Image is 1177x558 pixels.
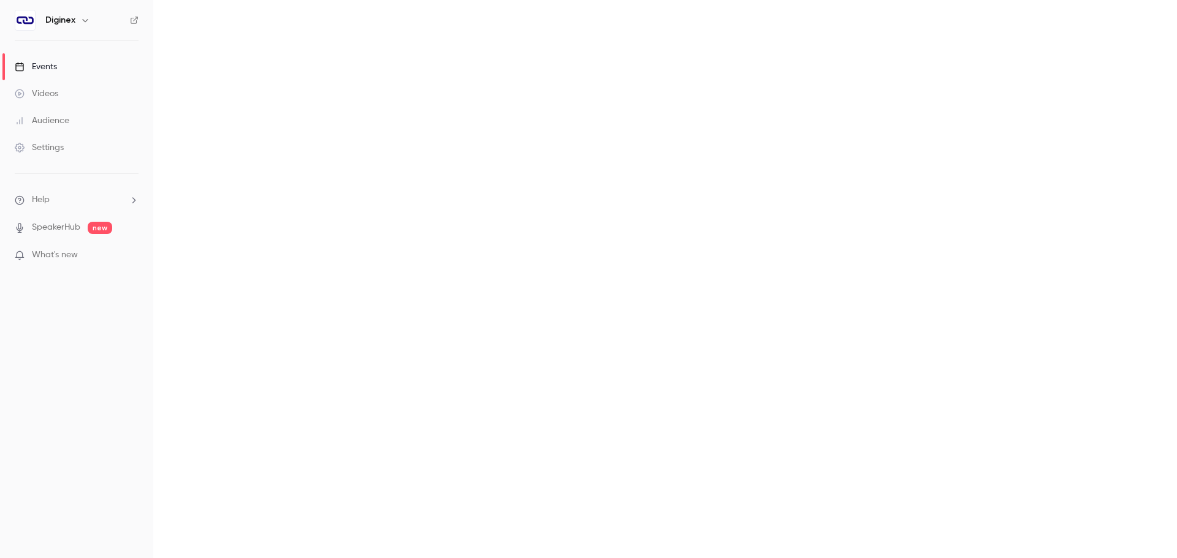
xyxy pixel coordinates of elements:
img: Diginex [15,10,35,30]
a: SpeakerHub [32,221,80,234]
span: Help [32,194,50,206]
span: new [88,222,112,234]
div: Settings [15,141,64,154]
div: Events [15,61,57,73]
div: Audience [15,115,69,127]
div: Videos [15,88,58,100]
li: help-dropdown-opener [15,194,139,206]
h6: Diginex [45,14,75,26]
span: What's new [32,249,78,262]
